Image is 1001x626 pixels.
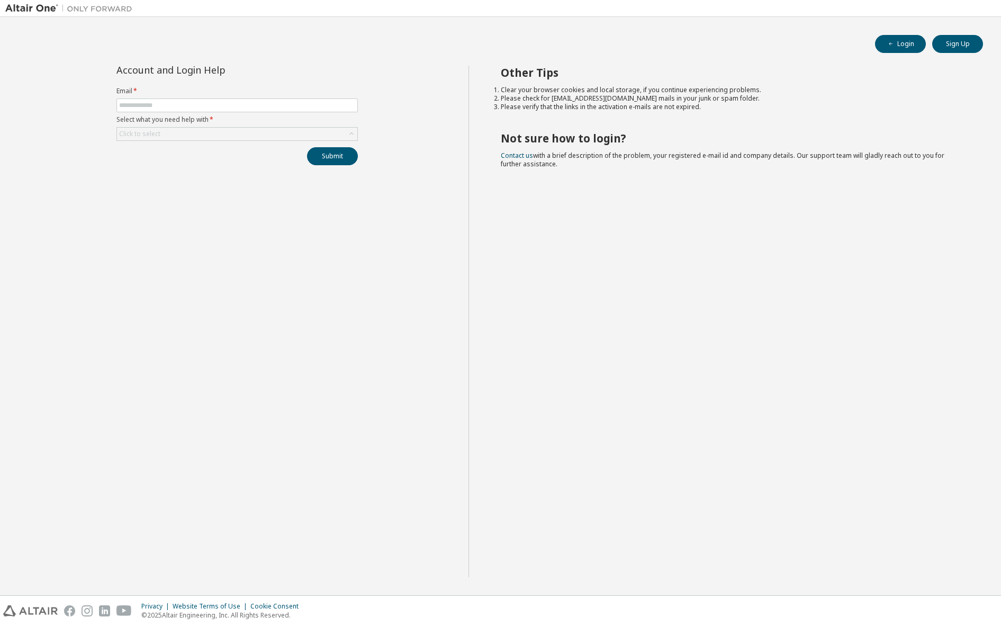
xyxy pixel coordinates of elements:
img: facebook.svg [64,605,75,616]
img: instagram.svg [82,605,93,616]
span: with a brief description of the problem, your registered e-mail id and company details. Our suppo... [501,151,944,168]
button: Submit [307,147,358,165]
li: Please check for [EMAIL_ADDRESS][DOMAIN_NAME] mails in your junk or spam folder. [501,94,964,103]
img: linkedin.svg [99,605,110,616]
div: Privacy [141,602,173,611]
div: Website Terms of Use [173,602,250,611]
label: Select what you need help with [116,115,358,124]
h2: Not sure how to login? [501,131,964,145]
div: Click to select [117,128,357,140]
button: Login [875,35,926,53]
label: Email [116,87,358,95]
a: Contact us [501,151,533,160]
img: Altair One [5,3,138,14]
img: youtube.svg [116,605,132,616]
p: © 2025 Altair Engineering, Inc. All Rights Reserved. [141,611,305,620]
li: Clear your browser cookies and local storage, if you continue experiencing problems. [501,86,964,94]
img: altair_logo.svg [3,605,58,616]
li: Please verify that the links in the activation e-mails are not expired. [501,103,964,111]
div: Account and Login Help [116,66,310,74]
div: Cookie Consent [250,602,305,611]
button: Sign Up [932,35,983,53]
h2: Other Tips [501,66,964,79]
div: Click to select [119,130,160,138]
